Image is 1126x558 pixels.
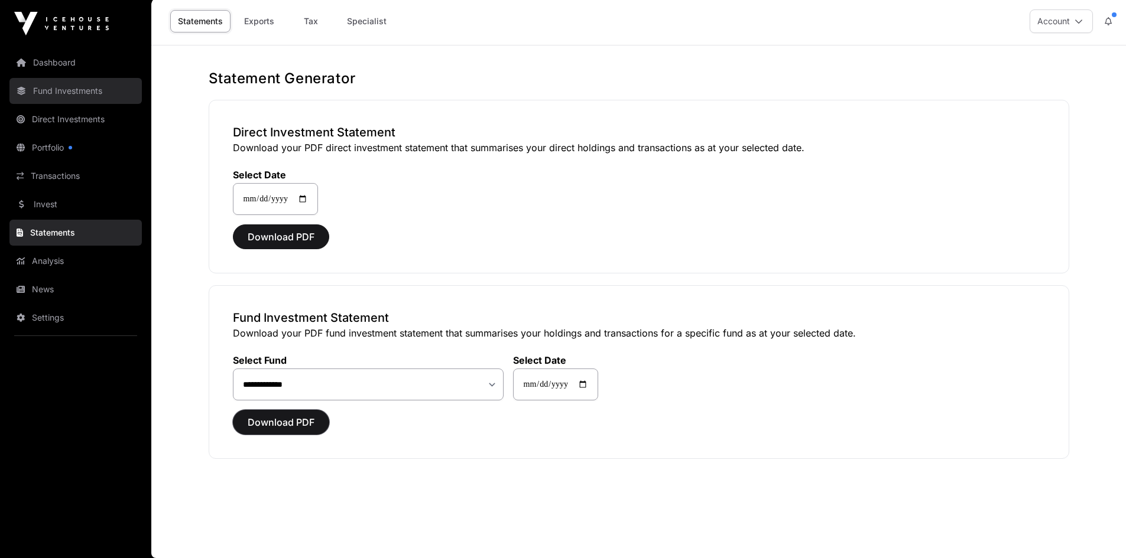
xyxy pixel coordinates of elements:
a: Transactions [9,163,142,189]
a: Download PDF [233,422,329,433]
a: Analysis [9,248,142,274]
p: Download your PDF fund investment statement that summarises your holdings and transactions for a ... [233,326,1045,340]
a: Portfolio [9,135,142,161]
span: Download PDF [248,230,314,244]
a: Invest [9,191,142,217]
p: Download your PDF direct investment statement that summarises your direct holdings and transactio... [233,141,1045,155]
a: Settings [9,305,142,331]
a: Tax [287,10,335,32]
button: Download PDF [233,224,329,249]
label: Select Fund [233,354,504,366]
button: Download PDF [233,410,329,435]
a: Fund Investments [9,78,142,104]
a: Download PDF [233,236,329,248]
a: Exports [235,10,283,32]
a: News [9,276,142,302]
img: Icehouse Ventures Logo [14,12,109,35]
a: Statements [170,10,231,32]
a: Specialist [339,10,394,32]
a: Statements [9,220,142,246]
h3: Fund Investment Statement [233,309,1045,326]
a: Dashboard [9,50,142,76]
label: Select Date [233,169,318,181]
label: Select Date [513,354,598,366]
button: Account [1030,9,1093,33]
h3: Direct Investment Statement [233,124,1045,141]
a: Direct Investments [9,106,142,132]
h1: Statement Generator [209,69,1069,88]
iframe: Chat Widget [1067,501,1126,558]
span: Download PDF [248,415,314,429]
